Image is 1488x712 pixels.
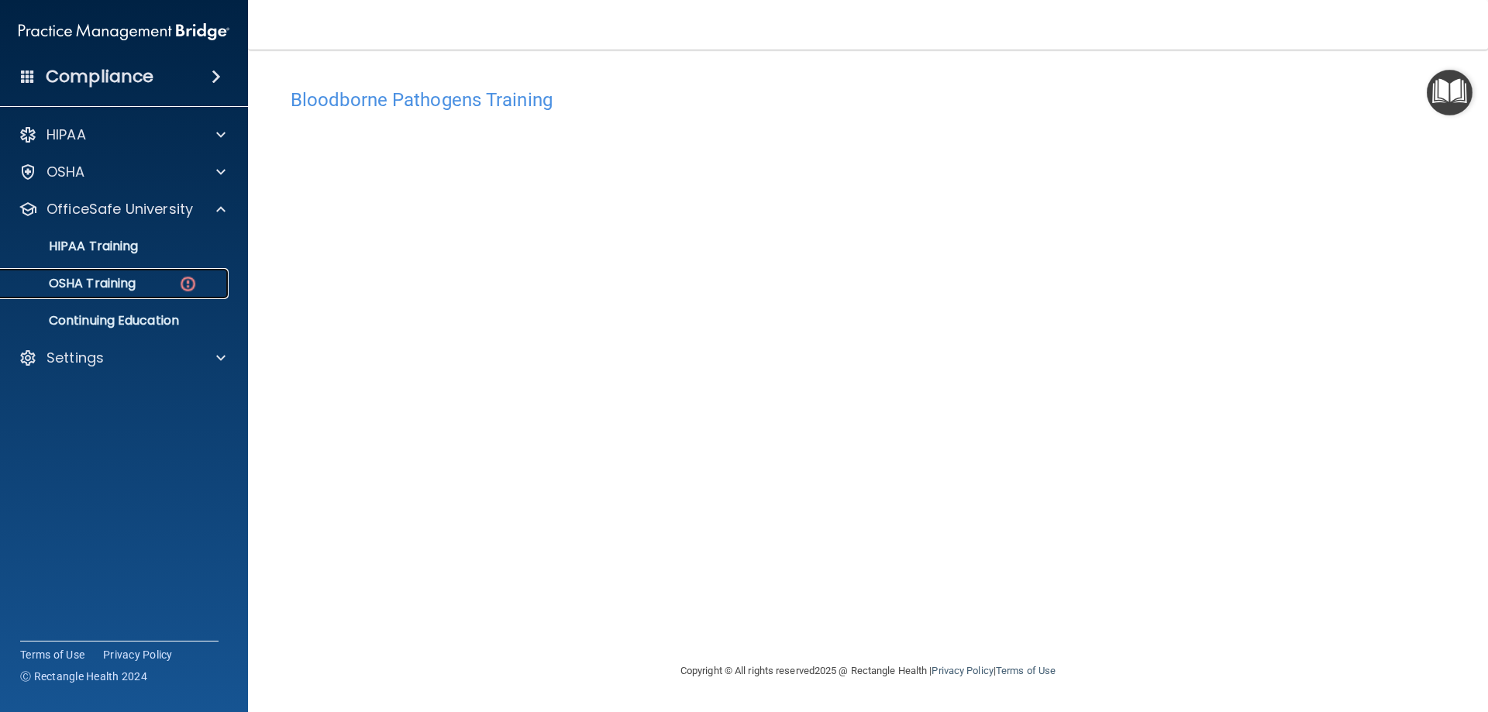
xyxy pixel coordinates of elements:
[1427,70,1472,115] button: Open Resource Center
[585,646,1151,696] div: Copyright © All rights reserved 2025 @ Rectangle Health | |
[46,200,193,218] p: OfficeSafe University
[103,647,173,662] a: Privacy Policy
[996,665,1056,676] a: Terms of Use
[46,163,85,181] p: OSHA
[46,126,86,144] p: HIPAA
[10,276,136,291] p: OSHA Training
[19,16,229,47] img: PMB logo
[19,349,226,367] a: Settings
[19,163,226,181] a: OSHA
[46,66,153,88] h4: Compliance
[178,274,198,294] img: danger-circle.6113f641.png
[932,665,993,676] a: Privacy Policy
[20,647,84,662] a: Terms of Use
[19,126,226,144] a: HIPAA
[19,200,226,218] a: OfficeSafe University
[20,669,147,684] span: Ⓒ Rectangle Health 2024
[10,313,222,328] p: Continuing Education
[46,349,104,367] p: Settings
[291,90,1445,110] h4: Bloodborne Pathogens Training
[291,119,1445,595] iframe: bbp
[10,239,138,254] p: HIPAA Training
